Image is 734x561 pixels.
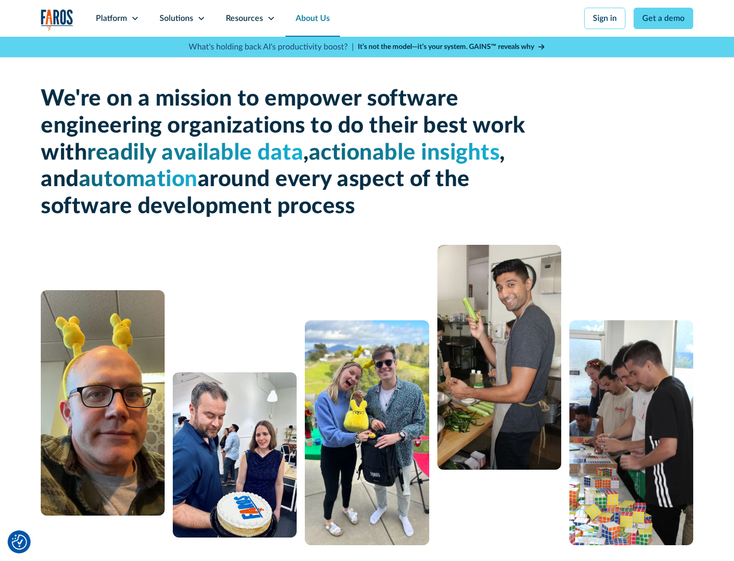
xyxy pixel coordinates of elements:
[87,142,303,164] span: readily available data
[584,8,625,29] a: Sign in
[41,9,73,30] a: home
[634,8,693,29] a: Get a demo
[309,142,500,164] span: actionable insights
[12,534,27,550] button: Cookie Settings
[189,41,354,53] p: What's holding back AI's productivity boost? |
[41,290,165,516] img: A man with glasses and a bald head wearing a yellow bunny headband.
[305,320,429,545] img: A man and a woman standing next to each other.
[358,42,545,53] a: It’s not the model—it’s your system. GAINS™ reveals why
[41,86,530,220] h1: We're on a mission to empower software engineering organizations to do their best work with , , a...
[569,320,693,545] img: 5 people constructing a puzzle from Rubik's cubes
[226,12,263,24] div: Resources
[79,168,198,191] span: automation
[41,9,73,30] img: Logo of the analytics and reporting company Faros.
[358,43,534,50] strong: It’s not the model—it’s your system. GAINS™ reveals why
[12,534,27,550] img: Revisit consent button
[96,12,127,24] div: Platform
[160,12,193,24] div: Solutions
[437,245,561,470] img: man cooking with celery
